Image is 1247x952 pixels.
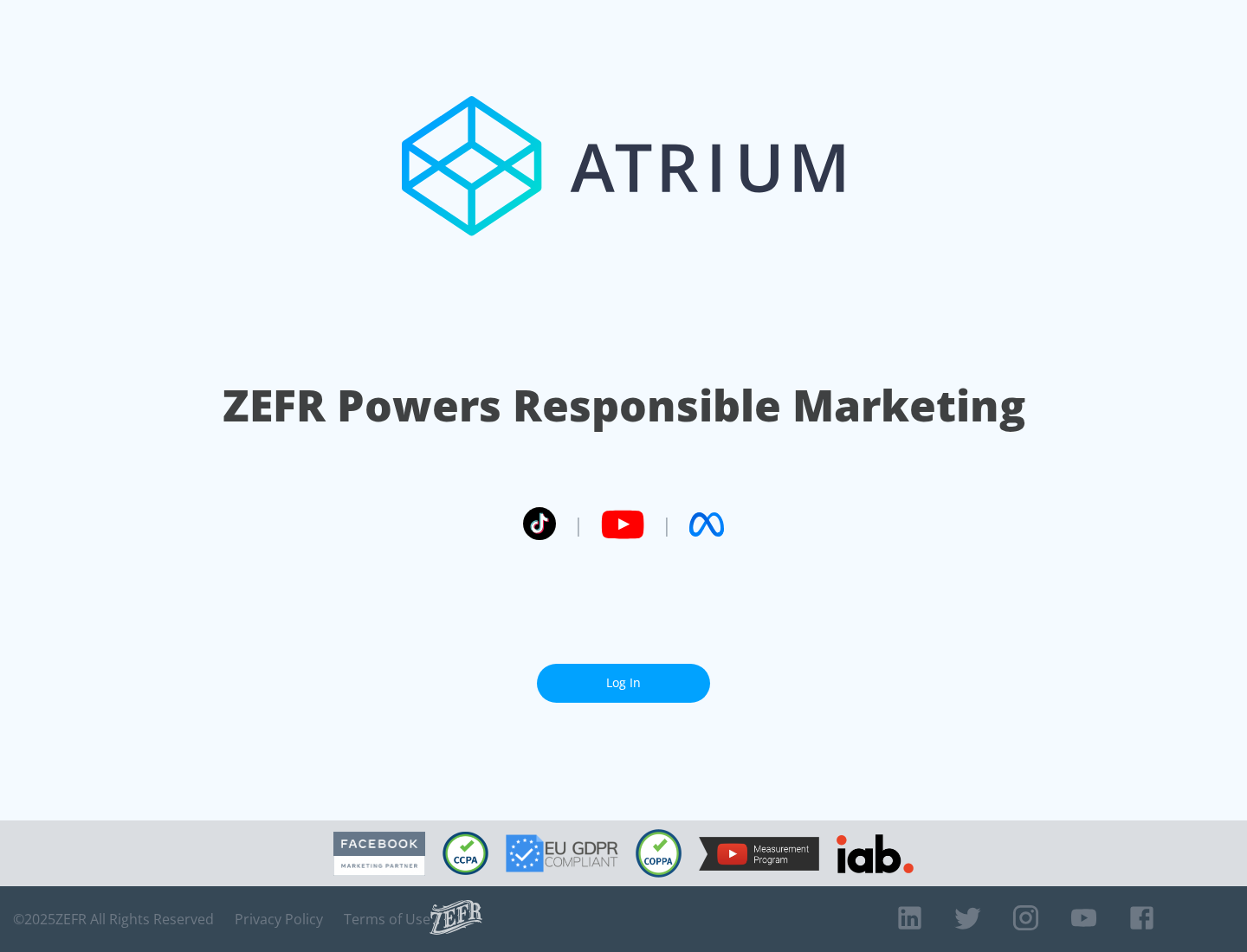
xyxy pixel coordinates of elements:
img: Facebook Marketing Partner [333,832,425,876]
img: YouTube Measurement Program [699,837,819,871]
a: Log In [537,664,710,703]
img: COPPA Compliant [636,829,682,878]
span: | [573,511,584,537]
span: | [662,511,672,537]
h1: ZEFR Powers Responsible Marketing [223,376,1025,435]
img: GDPR Compliant [506,834,618,872]
span: © 2025 ZEFR All Rights Reserved [13,910,214,928]
img: CCPA Compliant [443,832,488,875]
img: IAB [837,834,914,873]
a: Privacy Policy [235,910,323,928]
a: Terms of Use [344,910,430,928]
